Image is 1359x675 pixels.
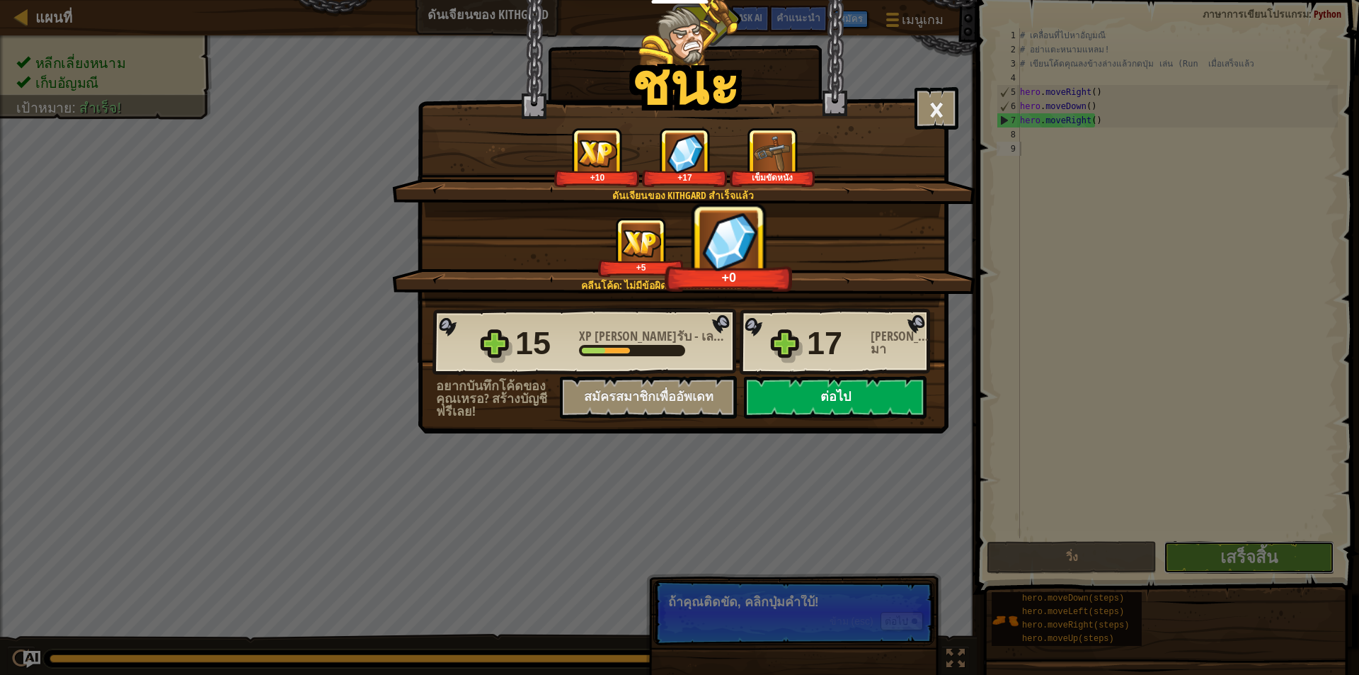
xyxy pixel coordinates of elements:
[631,52,739,115] h1: ชนะ
[753,134,792,173] img: ไอเทมใหม่
[601,262,681,273] div: +5
[459,278,906,293] div: คลีนโค้ด: ไม่มีข้อผิดพลาดหรือแจ้งเตือนของโค้ด
[702,212,757,271] img: อัญมณีที่ได้มา
[744,376,927,419] button: ต่อไป
[557,172,637,183] div: +10
[459,188,906,203] div: ดันเจียนของ Kithgard สำเร็จแล้ว
[699,327,735,345] span: เลเวล
[669,269,789,285] div: +0
[579,327,694,345] span: XP [PERSON_NAME]รับ
[914,87,958,130] button: ×
[621,229,661,257] img: XP ที่ได้รับ
[807,321,862,366] div: 17
[871,330,934,356] div: [PERSON_NAME]ได้มา
[578,140,617,167] img: XP ที่ได้รับ
[733,172,813,183] div: เข็มขัดหนัง
[515,321,570,366] div: 15
[645,172,725,183] div: +17
[579,330,728,343] div: -
[560,376,737,419] button: สมัครสมาชิกเพื่ออัพเดท
[436,380,560,418] div: อยากบันทึกโค้ดของคุณเหรอ? สร้างบัญชีฟรีเลย!
[667,134,704,173] img: อัญมณีที่ได้มา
